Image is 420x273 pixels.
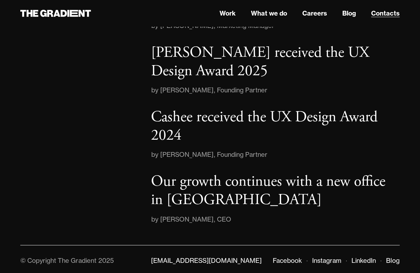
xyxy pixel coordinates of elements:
[151,108,400,144] a: Cashee received the UX Design Award 2024
[98,256,114,264] div: 2025
[213,150,217,160] div: ,
[151,214,160,224] div: by
[220,9,236,18] a: Work
[251,9,287,18] a: What we do
[213,214,217,224] div: ,
[342,9,356,18] a: Blog
[371,9,400,18] a: Contacts
[312,256,341,264] a: Instagram
[151,172,385,210] p: Our growth continues with a new office in [GEOGRAPHIC_DATA]
[151,172,400,209] a: Our growth continues with a new office in [GEOGRAPHIC_DATA]
[160,150,213,160] div: [PERSON_NAME]
[386,256,400,264] a: Blog
[351,256,376,264] a: LinkedIn
[273,256,302,264] a: Facebook
[151,43,400,80] a: [PERSON_NAME] received the UX Design Award 2025
[302,9,327,18] a: Careers
[217,85,267,95] div: Founding Partner
[160,214,213,224] div: [PERSON_NAME]
[217,214,231,224] div: CEO
[20,256,96,264] div: © Copyright The Gradient
[151,85,160,95] div: by
[151,43,369,81] p: [PERSON_NAME] received the UX Design Award 2025
[160,85,213,95] div: [PERSON_NAME]
[151,107,377,145] p: Cashee received the UX Design Award 2024
[151,150,160,160] div: by
[213,85,217,95] div: ,
[217,150,267,160] div: Founding Partner
[151,256,262,264] a: [EMAIL_ADDRESS][DOMAIN_NAME]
